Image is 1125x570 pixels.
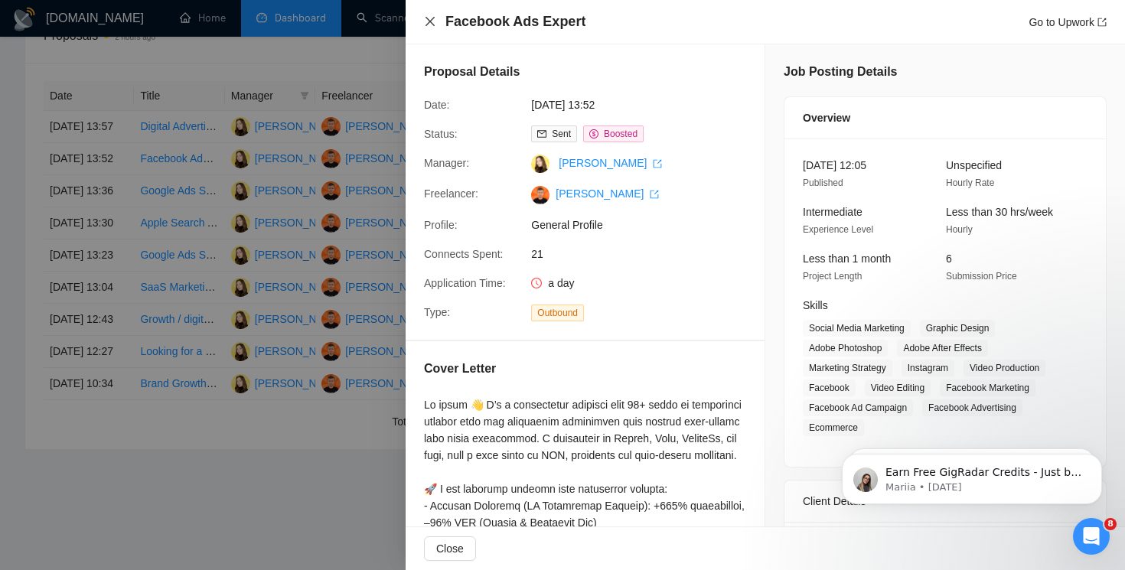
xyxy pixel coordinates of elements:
span: Application Time: [424,277,506,289]
span: close [424,15,436,28]
span: Experience Level [803,224,873,235]
span: 21 [531,246,761,262]
span: Skills [803,299,828,311]
span: Status: [424,128,458,140]
span: Boosted [604,129,637,139]
span: export [653,159,662,168]
span: 6 [946,252,952,265]
span: Graphic Design [920,320,996,337]
a: [PERSON_NAME] export [559,157,662,169]
span: Hourly Rate [946,178,994,188]
span: Video Production [964,360,1045,376]
span: Video Editing [865,379,931,396]
span: Freelancer: [424,187,478,200]
span: Date: [424,99,449,111]
span: export [1097,18,1107,27]
span: Facebook Marketing [940,379,1035,396]
span: Profile: [424,219,458,231]
a: Go to Upworkexport [1029,16,1107,28]
div: Client Details [803,480,1087,522]
button: Close [424,15,436,28]
span: Marketing Strategy [803,360,892,376]
span: 8 [1104,518,1117,530]
span: Less than 1 month [803,252,891,265]
span: Project Length [803,271,862,282]
span: Adobe Photoshop [803,340,888,357]
iframe: Intercom notifications message [819,422,1125,529]
span: [DATE] 13:52 [531,96,761,113]
span: Sent [552,129,571,139]
img: c14xhZlC-tuZVDV19vT9PqPao_mWkLBFZtPhMWXnAzD5A78GLaVOfmL__cgNkALhSq [531,186,549,204]
button: Close [424,536,476,561]
span: a day [548,277,574,289]
span: Close [436,540,464,557]
span: General Profile [531,217,761,233]
h5: Cover Letter [424,360,496,378]
span: Social Media Marketing [803,320,911,337]
span: Type: [424,306,450,318]
span: clock-circle [531,278,542,288]
span: Unspecified [946,159,1002,171]
span: Hourly [946,224,973,235]
span: Instagram [902,360,954,376]
span: Published [803,178,843,188]
span: Facebook [803,379,856,396]
iframe: Intercom live chat [1073,518,1110,555]
span: Facebook Ad Campaign [803,399,913,416]
span: export [650,190,659,199]
h5: Proposal Details [424,63,520,81]
span: [DATE] 12:05 [803,159,866,171]
a: [PERSON_NAME] export [556,187,659,200]
h4: Facebook Ads Expert [445,12,585,31]
span: mail [537,129,546,138]
span: Manager: [424,157,469,169]
span: Overview [803,109,850,126]
span: Ecommerce [803,419,864,436]
h5: Job Posting Details [784,63,897,81]
span: Submission Price [946,271,1017,282]
span: Connects Spent: [424,248,504,260]
span: Intermediate [803,206,862,218]
span: Less than 30 hrs/week [946,206,1053,218]
span: dollar [589,129,598,138]
span: Facebook Advertising [922,399,1022,416]
span: Adobe After Effects [897,340,988,357]
span: Outbound [531,305,584,321]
